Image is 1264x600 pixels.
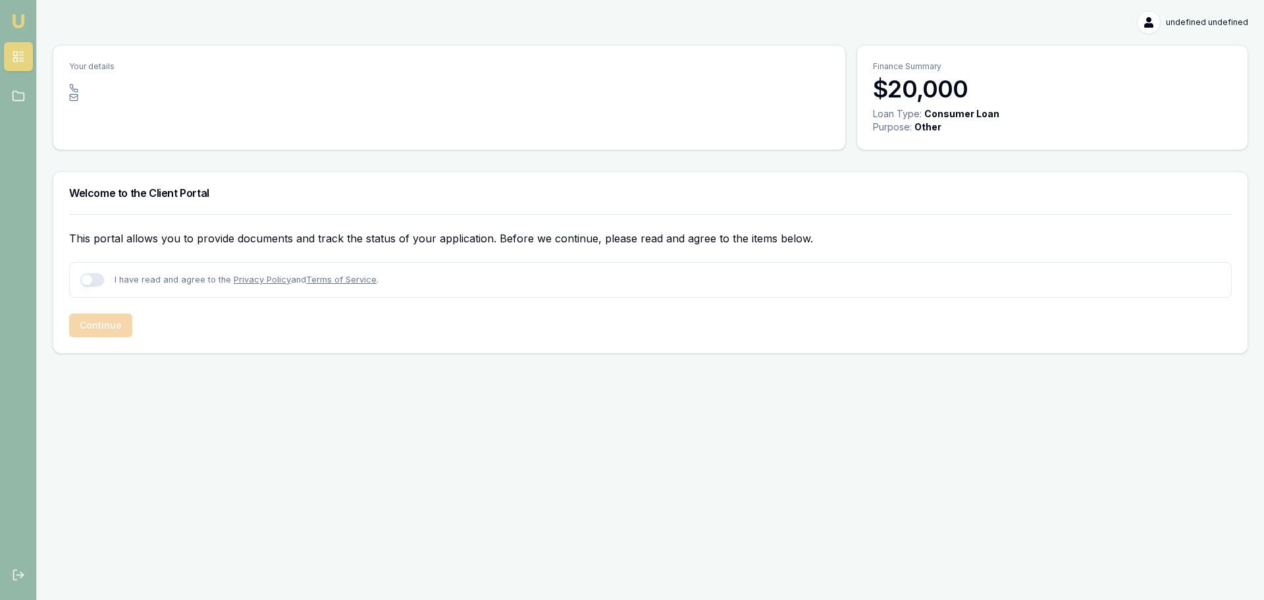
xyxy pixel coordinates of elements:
a: Privacy Policy [234,275,291,285]
h3: Welcome to the Client Portal [69,188,1232,198]
div: Purpose: [873,121,912,134]
h3: $20,000 [873,76,1232,102]
p: This portal allows you to provide documents and track the status of your application. Before we c... [69,231,1232,246]
p: Your details [69,61,829,72]
p: Finance Summary [873,61,1232,72]
div: Loan Type: [873,107,922,121]
p: I have read and agree to the and . [115,273,379,286]
div: Other [914,121,941,134]
div: Consumer Loan [924,107,999,121]
span: undefined undefined [1166,17,1248,28]
img: emu-icon-u.png [11,13,26,29]
a: Terms of Service [306,275,377,285]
